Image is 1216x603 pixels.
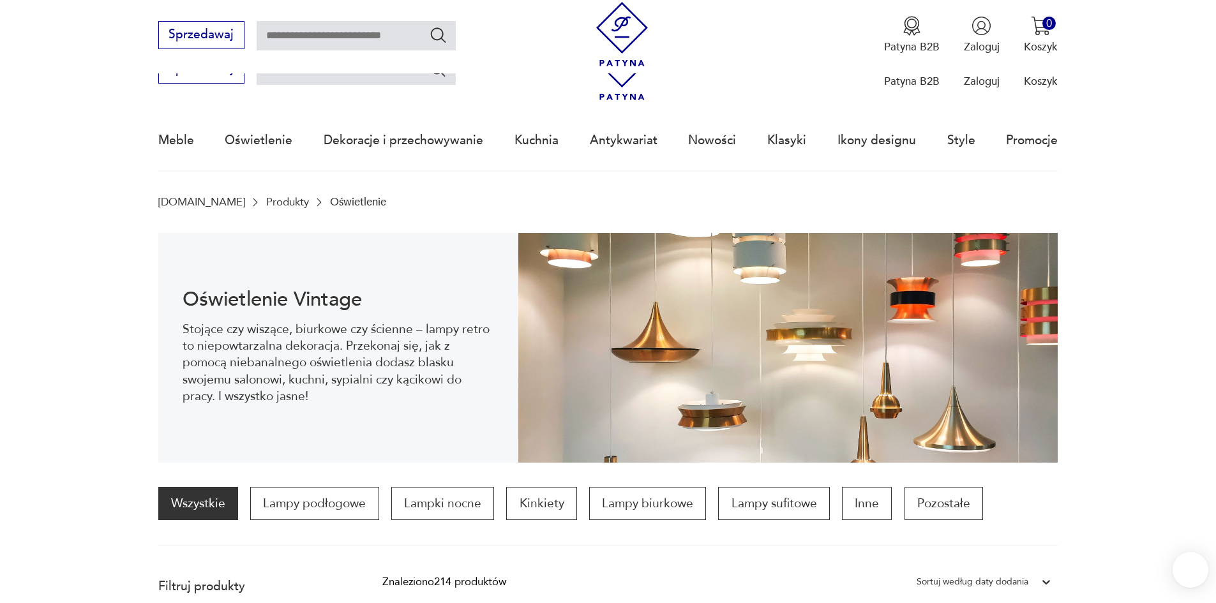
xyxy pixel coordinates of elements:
[902,16,922,36] img: Ikona medalu
[158,578,346,595] p: Filtruj produkty
[506,487,576,520] a: Kinkiety
[1006,111,1058,170] a: Promocje
[1031,16,1051,36] img: Ikona koszyka
[158,487,238,520] a: Wszystkie
[183,290,493,309] h1: Oświetlenie Vintage
[266,196,309,208] a: Produkty
[158,31,244,41] a: Sprzedawaj
[330,196,386,208] p: Oświetlenie
[1173,552,1208,588] iframe: Smartsupp widget button
[964,74,1000,89] p: Zaloguj
[884,40,940,54] p: Patyna B2B
[718,487,829,520] a: Lampy sufitowe
[842,487,892,520] a: Inne
[158,111,194,170] a: Meble
[429,60,447,78] button: Szukaj
[904,487,983,520] a: Pozostałe
[1024,40,1058,54] p: Koszyk
[964,16,1000,54] button: Zaloguj
[1024,16,1058,54] button: 0Koszyk
[767,111,806,170] a: Klasyki
[1042,17,1056,30] div: 0
[964,40,1000,54] p: Zaloguj
[183,321,493,405] p: Stojące czy wiszące, biurkowe czy ścienne – lampy retro to niepowtarzalna dekoracja. Przekonaj si...
[518,233,1058,463] img: Oświetlenie
[884,16,940,54] button: Patyna B2B
[158,65,244,75] a: Sprzedawaj
[225,111,292,170] a: Oświetlenie
[589,487,706,520] a: Lampy biurkowe
[382,574,506,590] div: Znaleziono 214 produktów
[158,21,244,49] button: Sprzedawaj
[158,196,245,208] a: [DOMAIN_NAME]
[884,74,940,89] p: Patyna B2B
[391,487,494,520] a: Lampki nocne
[324,111,483,170] a: Dekoracje i przechowywanie
[947,111,975,170] a: Style
[429,26,447,44] button: Szukaj
[837,111,916,170] a: Ikony designu
[250,487,379,520] a: Lampy podłogowe
[917,574,1028,590] div: Sortuj według daty dodania
[590,2,654,66] img: Patyna - sklep z meblami i dekoracjami vintage
[688,111,736,170] a: Nowości
[884,16,940,54] a: Ikona medaluPatyna B2B
[1024,74,1058,89] p: Koszyk
[972,16,991,36] img: Ikonka użytkownika
[590,111,657,170] a: Antykwariat
[514,111,559,170] a: Kuchnia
